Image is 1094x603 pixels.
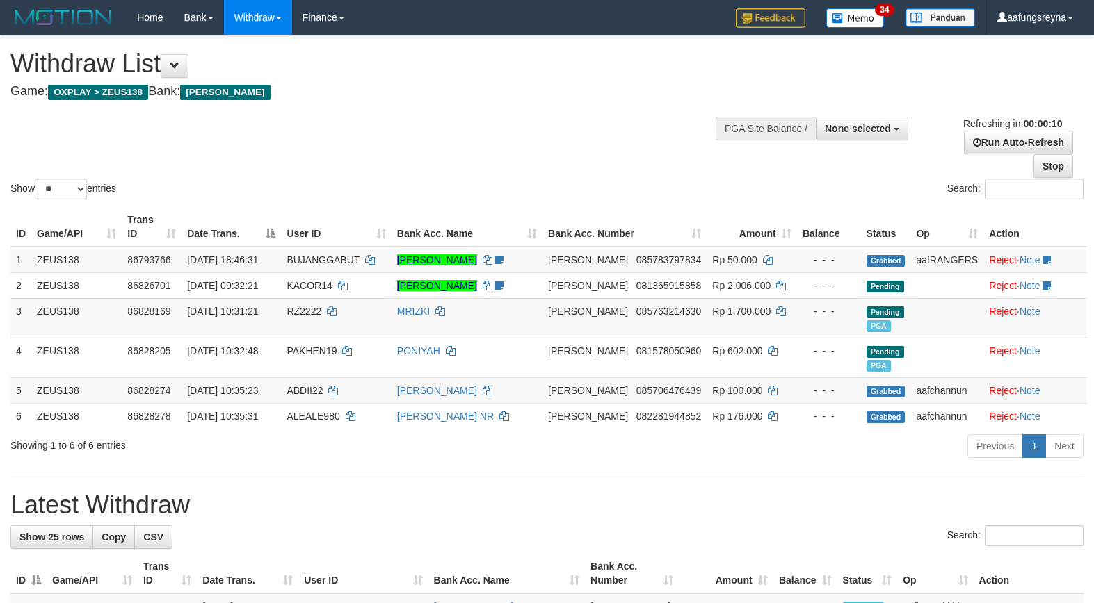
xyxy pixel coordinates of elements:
td: ZEUS138 [31,403,122,429]
label: Search: [947,525,1084,546]
span: ALEALE980 [287,411,339,422]
td: ZEUS138 [31,272,122,298]
th: Bank Acc. Name: activate to sort column ascending [392,207,542,247]
a: Note [1020,411,1040,422]
a: Note [1020,254,1040,265]
a: 1 [1022,434,1046,458]
span: KACOR14 [287,280,332,291]
a: Reject [989,385,1017,396]
h1: Withdraw List [10,50,716,78]
span: Copy 085706476439 to clipboard [636,385,701,396]
th: Date Trans.: activate to sort column ascending [197,554,298,593]
a: PONIYAH [397,345,440,356]
th: Bank Acc. Name: activate to sort column ascending [428,554,585,593]
span: 86828274 [127,385,170,396]
td: · [983,338,1087,377]
td: 1 [10,247,31,273]
span: Rp 1.700.000 [712,306,771,317]
a: Show 25 rows [10,525,93,549]
a: Reject [989,254,1017,265]
select: Showentries [35,179,87,199]
a: Reject [989,306,1017,317]
th: ID: activate to sort column descending [10,554,47,593]
span: Copy [102,531,126,543]
a: [PERSON_NAME] [397,254,477,265]
span: Marked by aafkaynarin [867,320,891,332]
a: Previous [967,434,1023,458]
span: Grabbed [867,411,906,423]
td: · [983,377,1087,403]
a: CSV [134,525,172,549]
span: [DATE] 09:32:21 [187,280,258,291]
td: aafRANGERS [910,247,983,273]
td: 2 [10,272,31,298]
td: · [983,298,1087,338]
span: [PERSON_NAME] [548,411,628,422]
div: - - - [803,279,855,292]
span: Pending [867,281,904,292]
span: [DATE] 10:35:31 [187,411,258,422]
span: None selected [825,123,891,134]
a: Note [1020,306,1040,317]
label: Show entries [10,179,116,199]
th: Bank Acc. Number: activate to sort column ascending [585,554,679,593]
img: panduan.png [906,8,975,27]
strong: 00:00:10 [1023,118,1062,129]
td: 5 [10,377,31,403]
a: [PERSON_NAME] [397,280,477,291]
td: ZEUS138 [31,298,122,338]
th: User ID: activate to sort column ascending [298,554,428,593]
span: [PERSON_NAME] [548,306,628,317]
a: MRIZKI [397,306,430,317]
span: 86826701 [127,280,170,291]
th: Op: activate to sort column ascending [910,207,983,247]
th: Date Trans.: activate to sort column descending [182,207,281,247]
span: Copy 085763214630 to clipboard [636,306,701,317]
td: ZEUS138 [31,377,122,403]
div: Showing 1 to 6 of 6 entries [10,433,445,452]
td: · [983,272,1087,298]
img: Button%20Memo.svg [826,8,885,28]
div: - - - [803,253,855,267]
span: Show 25 rows [19,531,84,543]
th: Op: activate to sort column ascending [897,554,973,593]
span: OXPLAY > ZEUS138 [48,85,148,100]
td: 3 [10,298,31,338]
div: - - - [803,383,855,397]
span: 86828278 [127,411,170,422]
input: Search: [985,525,1084,546]
div: - - - [803,409,855,423]
span: [PERSON_NAME] [548,345,628,356]
span: [PERSON_NAME] [180,85,270,100]
img: Feedback.jpg [736,8,805,28]
span: RZ2222 [287,306,321,317]
a: Note [1020,345,1040,356]
a: Run Auto-Refresh [964,131,1073,154]
span: 34 [875,3,894,16]
td: · [983,403,1087,429]
span: Refreshing in: [963,118,1062,129]
th: Trans ID: activate to sort column ascending [138,554,197,593]
th: Bank Acc. Number: activate to sort column ascending [542,207,707,247]
a: Copy [92,525,135,549]
a: Reject [989,345,1017,356]
a: Stop [1033,154,1073,178]
button: None selected [816,117,908,140]
span: [DATE] 10:32:48 [187,345,258,356]
span: [PERSON_NAME] [548,254,628,265]
td: 6 [10,403,31,429]
a: [PERSON_NAME] [397,385,477,396]
span: Copy 085783797834 to clipboard [636,254,701,265]
span: Pending [867,306,904,318]
h4: Game: Bank: [10,85,716,99]
th: Balance: activate to sort column ascending [773,554,837,593]
th: Balance [797,207,861,247]
span: Marked by aafkaynarin [867,360,891,372]
th: Action [974,554,1084,593]
span: Rp 100.000 [712,385,762,396]
span: 86793766 [127,254,170,265]
a: Next [1045,434,1084,458]
span: Copy 082281944852 to clipboard [636,411,701,422]
th: User ID: activate to sort column ascending [281,207,391,247]
a: Reject [989,411,1017,422]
